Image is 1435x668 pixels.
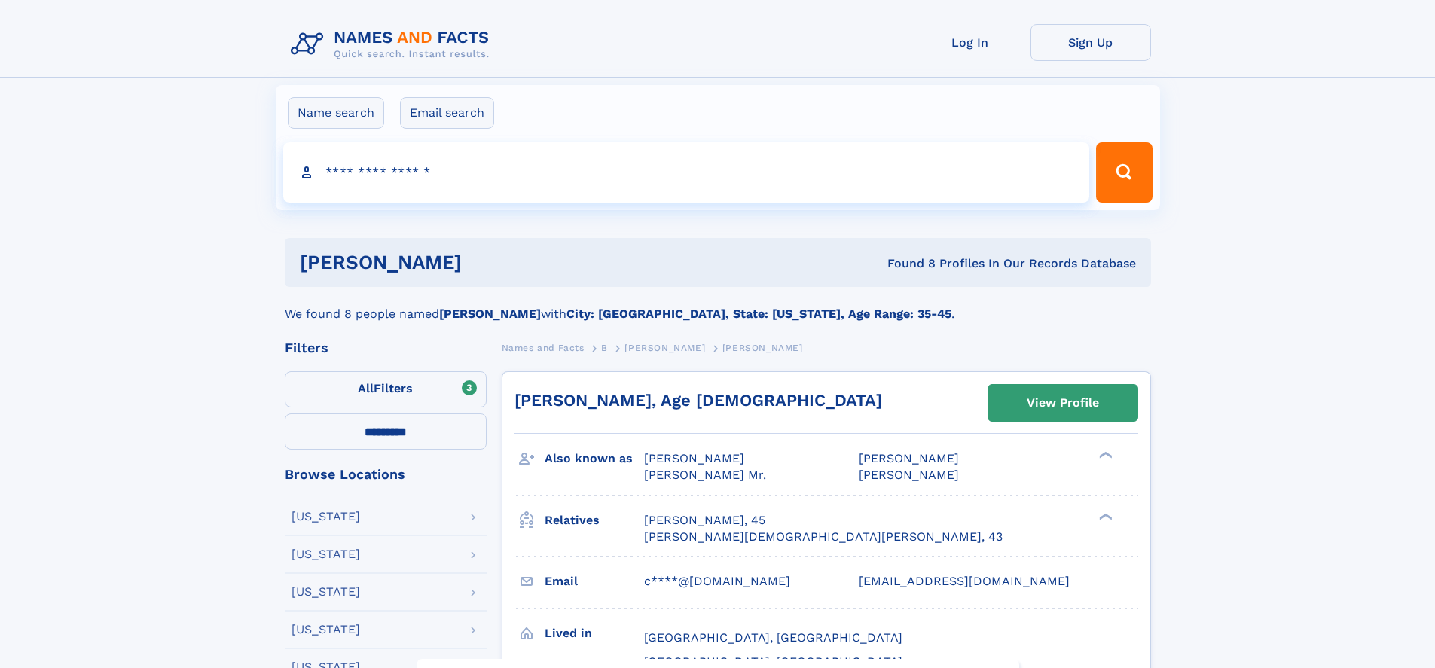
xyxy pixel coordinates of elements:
div: ❯ [1095,450,1113,460]
a: Log In [910,24,1030,61]
div: [US_STATE] [292,586,360,598]
div: Filters [285,341,487,355]
div: View Profile [1027,386,1099,420]
input: search input [283,142,1090,203]
a: Sign Up [1030,24,1151,61]
label: Name search [288,97,384,129]
span: [PERSON_NAME] [624,343,705,353]
span: All [358,381,374,395]
div: [US_STATE] [292,624,360,636]
b: [PERSON_NAME] [439,307,541,321]
div: [US_STATE] [292,511,360,523]
div: Browse Locations [285,468,487,481]
a: View Profile [988,385,1137,421]
img: Logo Names and Facts [285,24,502,65]
a: B [601,338,608,357]
div: [US_STATE] [292,548,360,560]
span: [GEOGRAPHIC_DATA], [GEOGRAPHIC_DATA] [644,630,902,645]
label: Filters [285,371,487,407]
span: [PERSON_NAME] [644,451,744,465]
button: Search Button [1096,142,1152,203]
span: [PERSON_NAME] [859,468,959,482]
span: [EMAIL_ADDRESS][DOMAIN_NAME] [859,574,1070,588]
div: We found 8 people named with . [285,287,1151,323]
h3: Email [545,569,644,594]
div: ❯ [1095,511,1113,521]
a: [PERSON_NAME][DEMOGRAPHIC_DATA][PERSON_NAME], 43 [644,529,1003,545]
h3: Lived in [545,621,644,646]
h3: Relatives [545,508,644,533]
div: Found 8 Profiles In Our Records Database [674,255,1136,272]
b: City: [GEOGRAPHIC_DATA], State: [US_STATE], Age Range: 35-45 [566,307,951,321]
span: B [601,343,608,353]
h3: Also known as [545,446,644,471]
a: [PERSON_NAME], Age [DEMOGRAPHIC_DATA] [514,391,882,410]
span: [PERSON_NAME] Mr. [644,468,766,482]
h1: [PERSON_NAME] [300,253,675,272]
label: Email search [400,97,494,129]
a: [PERSON_NAME], 45 [644,512,765,529]
span: [PERSON_NAME] [722,343,803,353]
a: Names and Facts [502,338,585,357]
span: [PERSON_NAME] [859,451,959,465]
a: [PERSON_NAME] [624,338,705,357]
